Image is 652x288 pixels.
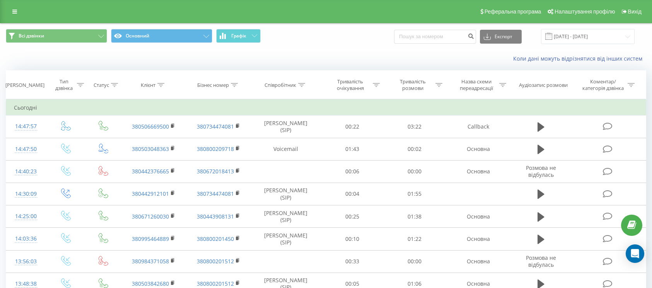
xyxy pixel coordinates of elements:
[526,164,556,178] span: Розмова не відбулась
[446,205,511,228] td: Основна
[265,82,296,88] div: Співробітник
[480,30,522,44] button: Експорт
[383,205,446,228] td: 01:38
[14,186,38,202] div: 14:30:09
[132,213,169,220] a: 380671260030
[197,168,234,175] a: 380672018413
[383,250,446,273] td: 00:00
[626,244,644,263] div: Open Intercom Messenger
[251,183,321,205] td: [PERSON_NAME] (SIP)
[6,100,646,115] td: Сьогодні
[251,205,321,228] td: [PERSON_NAME] (SIP)
[446,250,511,273] td: Основна
[14,254,38,269] div: 13:56:03
[94,82,109,88] div: Статус
[132,190,169,197] a: 380442912101
[383,160,446,183] td: 00:00
[456,78,497,91] div: Назва схеми переадресації
[446,228,511,250] td: Основна
[141,82,155,88] div: Клієнт
[132,235,169,242] a: 380995464889
[513,55,646,62] a: Коли дані можуть відрізнятися вiд інших систем
[132,280,169,287] a: 380503842680
[5,82,44,88] div: [PERSON_NAME]
[14,142,38,157] div: 14:47:50
[383,183,446,205] td: 01:55
[321,160,384,183] td: 00:06
[132,168,169,175] a: 380442376665
[446,115,511,138] td: Callback
[580,78,626,91] div: Коментар/категорія дзвінка
[197,145,234,152] a: 380800209718
[197,213,234,220] a: 380443908131
[321,138,384,160] td: 01:43
[321,115,384,138] td: 00:22
[197,280,234,287] a: 380800201512
[197,190,234,197] a: 380734474081
[251,115,321,138] td: [PERSON_NAME] (SIP)
[446,138,511,160] td: Основна
[321,183,384,205] td: 00:04
[446,160,511,183] td: Основна
[526,254,556,268] span: Розмова не відбулась
[231,33,246,39] span: Графік
[555,8,615,15] span: Налаштування профілю
[383,115,446,138] td: 03:22
[321,228,384,250] td: 00:10
[53,78,75,91] div: Тип дзвінка
[394,30,476,44] input: Пошук за номером
[519,82,568,88] div: Аудіозапис розмови
[132,258,169,265] a: 380984371058
[111,29,212,43] button: Основний
[392,78,434,91] div: Тривалість розмови
[216,29,261,43] button: Графік
[329,78,371,91] div: Тривалість очікування
[383,228,446,250] td: 01:22
[132,123,169,130] a: 380506669500
[197,235,234,242] a: 380800201450
[251,228,321,250] td: [PERSON_NAME] (SIP)
[628,8,642,15] span: Вихід
[321,250,384,273] td: 00:33
[321,205,384,228] td: 00:25
[251,138,321,160] td: Voicemail
[14,231,38,246] div: 14:03:36
[197,258,234,265] a: 380800201512
[132,145,169,152] a: 380503048363
[19,33,44,39] span: Всі дзвінки
[14,119,38,134] div: 14:47:57
[14,164,38,179] div: 14:40:23
[197,82,229,88] div: Бізнес номер
[14,209,38,224] div: 14:25:00
[383,138,446,160] td: 00:02
[197,123,234,130] a: 380734474081
[485,8,541,15] span: Реферальна програма
[6,29,107,43] button: Всі дзвінки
